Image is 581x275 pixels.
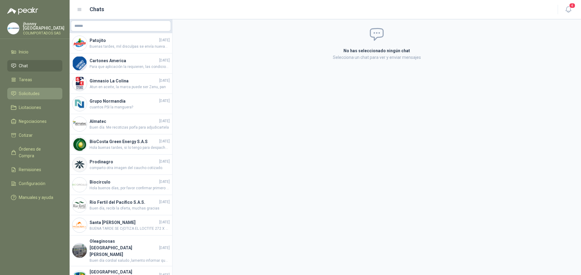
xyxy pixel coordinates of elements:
a: Negociaciones [7,116,62,127]
h4: Patojito [90,37,158,44]
h4: BioCosta Green Energy S.A.S [90,138,158,145]
button: 4 [563,4,574,15]
span: Atun en aceite, la marca puede ser Zenu, pan [90,84,170,90]
h4: Almatec [90,118,158,125]
h1: Chats [90,5,104,14]
img: Company Logo [72,243,87,258]
span: Negociaciones [19,118,47,125]
span: Buen día cordial saludo ,lamento informar que no ha llegado la importación presentamos problemas ... [90,258,170,264]
h2: No has seleccionado ningún chat [271,47,482,54]
p: COLIMPORTADOS SAS [23,31,64,35]
span: [DATE] [159,58,170,63]
h4: Prodinagro [90,158,158,165]
span: [DATE] [159,98,170,104]
a: Company LogoProdinagro[DATE]comparto otra imagen del caucho cotizado. [70,155,172,175]
img: Company Logo [72,198,87,212]
span: Solicitudes [19,90,40,97]
a: Company LogoAlmatec[DATE]Buen día. Me recotizas porfa para adjudicartela [70,114,172,134]
p: jhonny [GEOGRAPHIC_DATA] [23,22,64,30]
a: Licitaciones [7,102,62,113]
a: Órdenes de Compra [7,143,62,161]
img: Company Logo [72,157,87,172]
a: Solicitudes [7,88,62,99]
span: [DATE] [159,245,170,251]
span: cuantos PSI la manguera? [90,104,170,110]
span: [DATE] [159,199,170,205]
span: Órdenes de Compra [19,146,57,159]
span: Buen día, recibi la oferta, muchas gracias [90,206,170,211]
span: Licitaciones [19,104,41,111]
img: Company Logo [8,23,19,34]
img: Company Logo [72,177,87,192]
a: Cotizar [7,130,62,141]
h4: Gimnasio La Colina [90,78,158,84]
img: Company Logo [72,36,87,50]
a: Company LogoGimnasio La Colina[DATE]Atun en aceite, la marca puede ser Zenu, pan [70,74,172,94]
h4: Santa [PERSON_NAME] [90,219,158,226]
h4: Rio Fertil del Pacífico S.A.S. [90,199,158,206]
span: [DATE] [159,37,170,43]
h4: Oleaginosas [GEOGRAPHIC_DATA][PERSON_NAME] [90,238,158,258]
span: [DATE] [159,159,170,165]
a: Company LogoCartones America[DATE]Para que aplicación la requieren, las condiciones de operación,... [70,53,172,74]
span: [DATE] [159,78,170,84]
span: comparto otra imagen del caucho cotizado. [90,165,170,171]
img: Company Logo [72,97,87,111]
img: Company Logo [72,218,87,232]
a: Company LogoRio Fertil del Pacífico S.A.S.[DATE]Buen día, recibi la oferta, muchas gracias [70,195,172,215]
img: Company Logo [72,56,87,71]
a: Company LogoGrupo Normandía[DATE]cuantos PSI la manguera? [70,94,172,114]
span: Hola buenos días, por favor confirmar primero el material, cerámica o fibra [PERSON_NAME], por ot... [90,185,170,191]
a: Inicio [7,46,62,58]
a: Company LogoPatojito[DATE]Buenas tardes, mil disculpas se envía nuevamente la cotización de la ma... [70,33,172,53]
span: [DATE] [159,219,170,225]
span: Hola buenas tardes, si lo tengo para despachar por transportadora el día [PERSON_NAME][DATE], y e... [90,145,170,151]
span: [DATE] [159,118,170,124]
span: Configuración [19,180,45,187]
a: Manuales y ayuda [7,192,62,203]
img: Company Logo [72,117,87,131]
span: 4 [569,3,576,8]
a: Configuración [7,178,62,189]
span: Inicio [19,49,28,55]
a: Company LogoSanta [PERSON_NAME][DATE]BUENA TARDE SE C{OTIZA EL LOCTITE 272 X LOS ML, YA QUE ES EL... [70,215,172,235]
span: Remisiones [19,166,41,173]
span: Manuales y ayuda [19,194,53,201]
span: Para que aplicación la requieren, las condiciones de operación, la presión y temperatura y la pre... [90,64,170,70]
span: Buenas tardes, mil disculpas se envía nuevamente la cotización de la manguera y se envía las imág... [90,44,170,50]
h4: Cartones America [90,57,158,64]
span: Chat [19,62,28,69]
a: Chat [7,60,62,72]
a: Company LogoOleaginosas [GEOGRAPHIC_DATA][PERSON_NAME][DATE]Buen día cordial saludo ,lamento info... [70,235,172,266]
img: Company Logo [72,137,87,152]
a: Company LogoBiocirculo[DATE]Hola buenos días, por favor confirmar primero el material, cerámica o... [70,175,172,195]
a: Tareas [7,74,62,85]
p: Selecciona un chat para ver y enviar mensajes [271,54,482,61]
span: [DATE] [159,139,170,144]
span: Tareas [19,76,32,83]
a: Company LogoBioCosta Green Energy S.A.S[DATE]Hola buenas tardes, si lo tengo para despachar por t... [70,134,172,155]
span: [DATE] [159,179,170,185]
img: Company Logo [72,76,87,91]
h4: Biocirculo [90,179,158,185]
img: Logo peakr [7,7,38,14]
span: Cotizar [19,132,33,139]
h4: Grupo Normandía [90,98,158,104]
a: Remisiones [7,164,62,175]
span: BUENA TARDE SE C{OTIZA EL LOCTITE 272 X LOS ML, YA QUE ES EL QUE VIENE POR 10ML , EL 271 TAMBIEN ... [90,226,170,232]
span: Buen día. Me recotizas porfa para adjudicartela [90,125,170,130]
